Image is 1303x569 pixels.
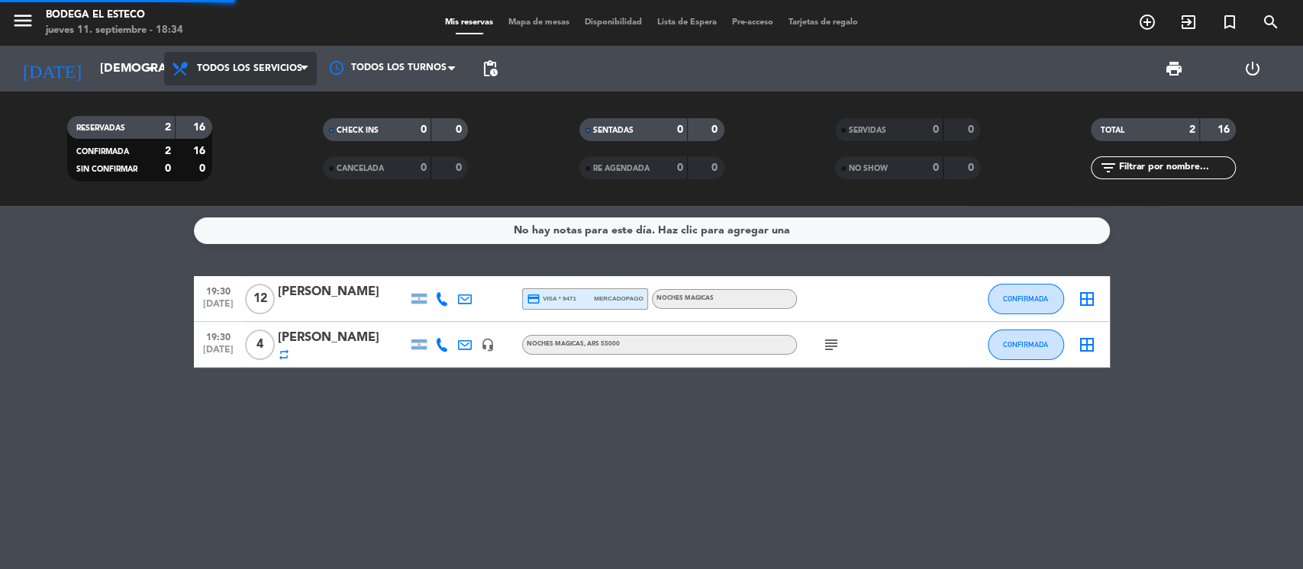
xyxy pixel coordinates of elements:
strong: 0 [967,124,976,135]
span: Disponibilidad [577,18,650,27]
span: CONFIRMADA [76,148,129,156]
strong: 0 [967,162,976,173]
span: 19:30 [199,281,237,299]
span: CHECK INS [337,127,379,134]
div: [PERSON_NAME] [278,328,408,348]
span: Todos los servicios [197,63,302,74]
span: [DATE] [199,345,237,362]
strong: 0 [421,124,427,135]
span: NO SHOW [849,165,888,172]
span: TOTAL [1100,127,1124,134]
span: CONFIRMADA [1003,340,1048,349]
strong: 0 [456,162,465,173]
strong: 2 [165,122,171,133]
strong: 16 [1218,124,1233,135]
div: jueves 11. septiembre - 18:34 [46,23,183,38]
span: CONFIRMADA [1003,294,1048,303]
span: print [1165,59,1183,78]
strong: 0 [711,162,721,173]
strong: 2 [165,146,171,156]
i: filter_list [1098,159,1117,177]
i: turned_in_not [1221,13,1239,31]
strong: 16 [193,146,208,156]
i: credit_card [527,292,540,306]
i: add_circle_outline [1138,13,1156,31]
i: power_settings_new [1243,59,1262,78]
i: arrow_drop_down [142,59,160,78]
span: CANCELADA [337,165,384,172]
i: [DATE] [11,52,92,85]
i: menu [11,9,34,32]
strong: 0 [165,163,171,174]
button: menu [11,9,34,37]
i: subject [822,336,840,354]
span: SERVIDAS [849,127,886,134]
span: mercadopago [594,294,643,304]
div: [PERSON_NAME] [278,282,408,302]
div: No hay notas para este día. Haz clic para agregar una [514,222,790,239]
span: Lista de Espera [650,18,724,27]
strong: 0 [199,163,208,174]
span: Mapa de mesas [501,18,577,27]
div: Bodega El Esteco [46,8,183,23]
span: 12 [245,284,275,314]
span: SIN CONFIRMAR [76,166,137,173]
span: SENTADAS [593,127,634,134]
span: visa * 9471 [527,292,576,306]
strong: 0 [711,124,721,135]
span: 19:30 [199,327,237,345]
strong: 0 [456,124,465,135]
strong: 2 [1189,124,1195,135]
strong: 0 [677,124,683,135]
i: border_all [1078,290,1096,308]
span: RE AGENDADA [593,165,650,172]
strong: 0 [933,162,939,173]
i: headset_mic [481,338,495,352]
span: , ARS 55000 [584,341,620,347]
span: Mis reservas [437,18,501,27]
span: NOCHES MAGICAS [656,295,714,301]
span: Pre-acceso [724,18,781,27]
i: border_all [1078,336,1096,354]
i: repeat [278,349,290,361]
strong: 0 [677,162,683,173]
i: exit_to_app [1179,13,1198,31]
span: NOCHES MAGICAS [527,341,620,347]
strong: 16 [193,122,208,133]
span: RESERVADAS [76,124,125,132]
input: Filtrar por nombre... [1117,159,1235,176]
strong: 0 [421,162,427,173]
span: pending_actions [481,59,499,78]
span: 4 [245,330,275,360]
span: Tarjetas de regalo [781,18,866,27]
i: search [1262,13,1280,31]
button: CONFIRMADA [988,284,1064,314]
button: CONFIRMADA [988,330,1064,360]
strong: 0 [933,124,939,135]
span: [DATE] [199,299,237,317]
div: LOG OUT [1213,46,1292,92]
